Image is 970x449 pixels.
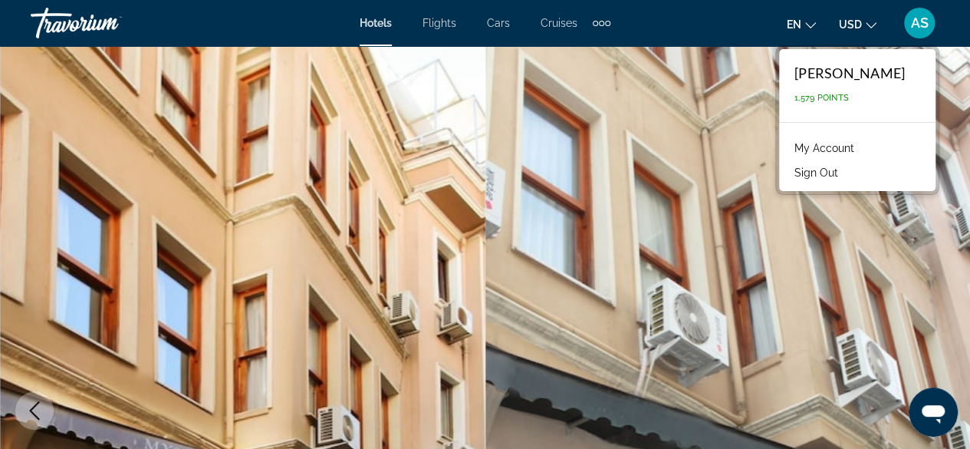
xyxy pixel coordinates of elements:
[487,17,510,29] a: Cars
[787,18,801,31] span: en
[899,7,939,39] button: User Menu
[787,13,816,35] button: Change language
[360,17,392,29] a: Hotels
[839,13,876,35] button: Change currency
[787,138,862,158] a: My Account
[839,18,862,31] span: USD
[787,163,846,183] button: Sign Out
[909,388,958,437] iframe: Кнопка запуска окна обмена сообщениями
[593,11,610,35] button: Extra navigation items
[31,3,184,43] a: Travorium
[794,93,849,103] span: 1,579 Points
[541,17,577,29] a: Cruises
[794,64,905,81] div: [PERSON_NAME]
[911,15,929,31] span: AS
[423,17,456,29] a: Flights
[15,391,54,430] button: Previous image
